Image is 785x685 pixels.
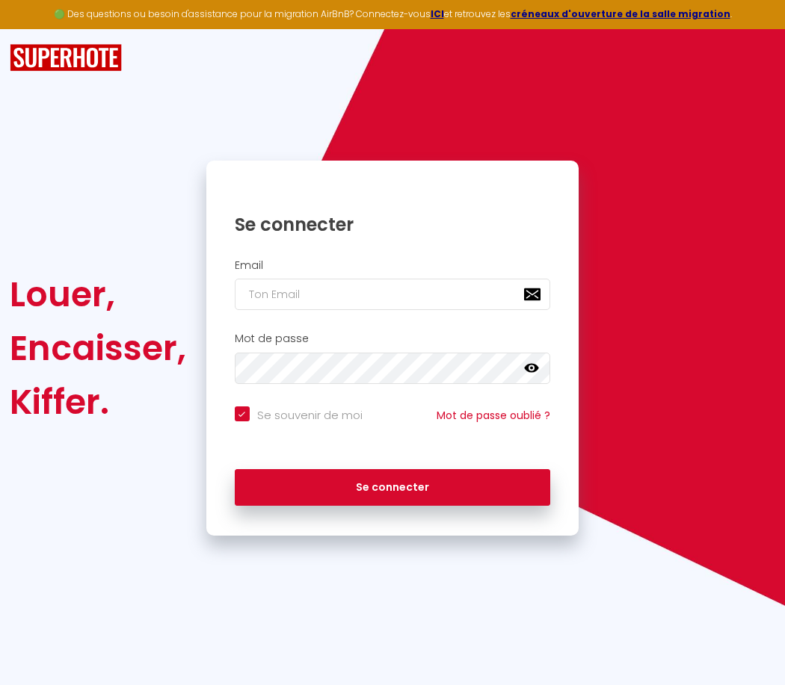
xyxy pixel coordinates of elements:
button: Se connecter [235,469,551,506]
div: Louer, [10,267,186,321]
h2: Email [235,259,551,272]
h2: Mot de passe [235,332,551,345]
h1: Se connecter [235,213,551,236]
img: SuperHote logo [10,44,122,72]
input: Ton Email [235,279,551,310]
div: Kiffer. [10,375,186,429]
div: Encaisser, [10,321,186,375]
a: ICI [431,7,444,20]
a: Mot de passe oublié ? [437,408,550,423]
a: créneaux d'ouverture de la salle migration [511,7,730,20]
